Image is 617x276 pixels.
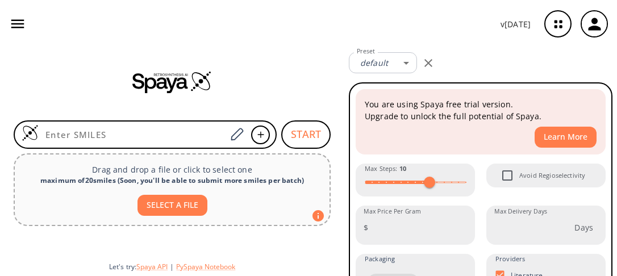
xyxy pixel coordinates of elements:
img: Logo Spaya [22,124,39,141]
div: maximum of 20 smiles ( Soon, you'll be able to submit more smiles per batch ) [24,175,320,186]
p: $ [364,221,368,233]
p: Drag and drop a file or click to select one [24,164,320,175]
input: Enter SMILES [39,129,226,140]
span: Providers [495,254,525,264]
label: Max Price Per Gram [364,207,421,216]
label: Preset [357,47,375,56]
p: You are using Spaya free trial version. Upgrade to unlock the full potential of Spaya. [365,98,597,122]
p: Days [574,221,593,233]
span: Packaging [365,254,395,264]
span: Max Steps : [365,164,406,174]
div: Let's try: [109,262,340,271]
button: PySpaya Notebook [176,262,235,271]
em: default [360,57,388,68]
img: Spaya logo [132,70,212,93]
button: Learn More [535,127,597,148]
label: Max Delivery Days [494,207,547,216]
button: START [281,120,331,149]
span: Avoid Regioselectivity [519,170,585,181]
button: Spaya API [136,262,168,271]
span: Avoid Regioselectivity [495,164,519,187]
button: SELECT A FILE [137,195,207,216]
span: | [168,262,176,271]
strong: 10 [399,164,406,173]
p: v [DATE] [501,18,531,30]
